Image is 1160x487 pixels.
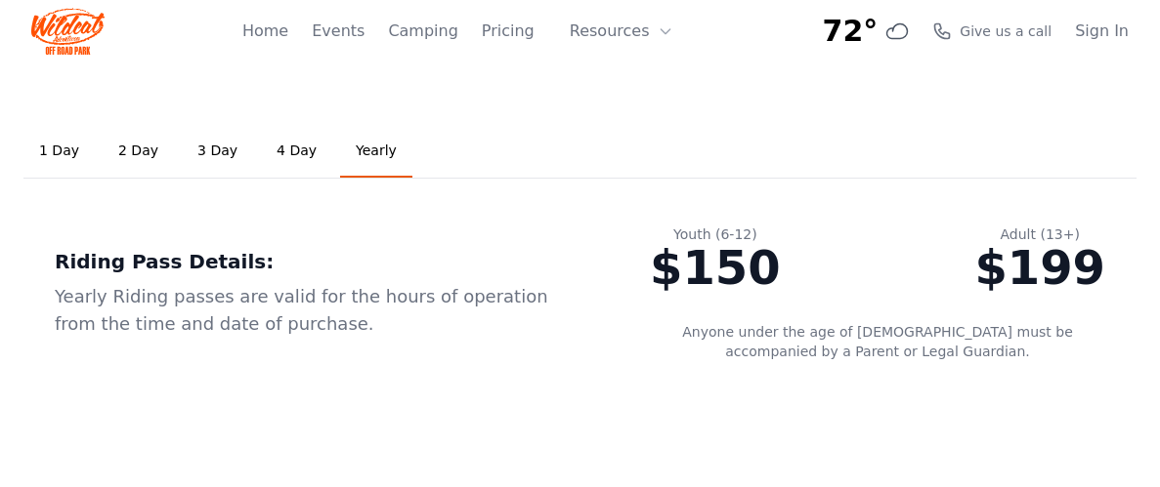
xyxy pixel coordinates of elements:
div: Yearly Riding passes are valid for the hours of operation from the time and date of purchase. [55,283,587,338]
a: Events [312,20,365,43]
a: Yearly [340,125,412,178]
a: Pricing [482,20,535,43]
a: Camping [388,20,457,43]
a: Sign In [1075,20,1129,43]
a: Home [242,20,288,43]
div: Riding Pass Details: [55,248,587,275]
div: Adult (13+) [974,224,1105,244]
button: Resources [558,12,685,51]
div: Youth (6-12) [650,224,781,244]
a: Give us a call [932,21,1052,41]
p: Anyone under the age of [DEMOGRAPHIC_DATA] must be accompanied by a Parent or Legal Guardian. [650,322,1105,361]
div: $150 [650,244,781,291]
span: 72° [823,14,879,49]
a: 1 Day [23,125,95,178]
a: 4 Day [261,125,332,178]
img: Wildcat Logo [31,8,105,55]
a: 3 Day [182,125,253,178]
a: 2 Day [103,125,174,178]
div: $199 [974,244,1105,291]
span: Give us a call [960,21,1052,41]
